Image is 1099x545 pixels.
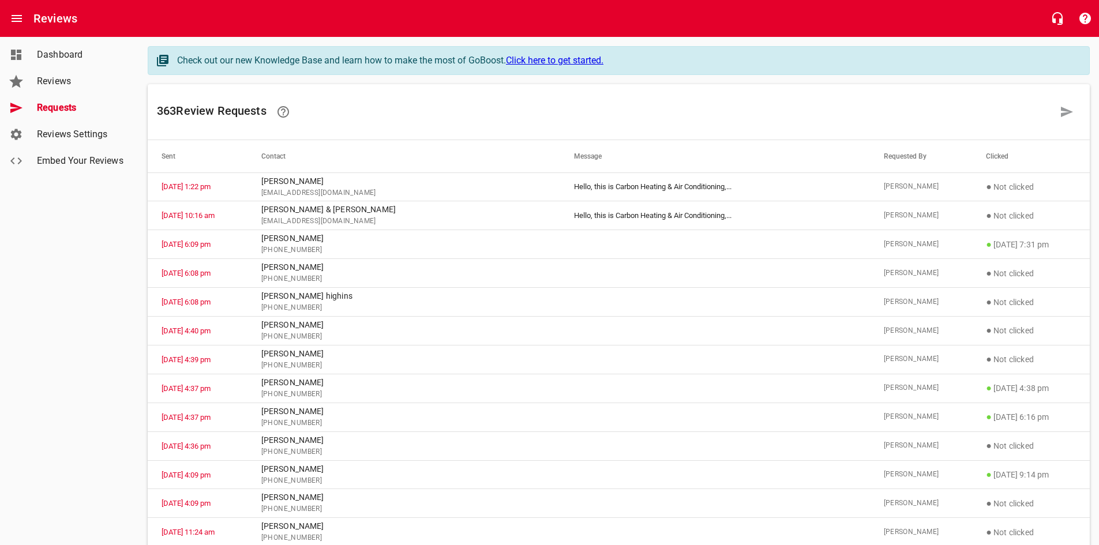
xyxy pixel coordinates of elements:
span: Dashboard [37,48,125,62]
span: ● [986,239,992,250]
a: Learn how requesting reviews can improve your online presence [269,98,297,126]
span: ● [986,498,992,509]
span: [PERSON_NAME] [884,181,959,193]
p: [PERSON_NAME] [261,377,546,389]
span: ● [986,411,992,422]
th: Message [560,140,870,172]
th: Sent [148,140,247,172]
p: [DATE] 4:38 pm [986,381,1076,395]
span: [PERSON_NAME] [884,527,959,538]
a: [DATE] 4:09 pm [162,471,211,479]
span: [PHONE_NUMBER] [261,475,546,487]
span: Reviews Settings [37,127,125,141]
a: [DATE] 11:24 am [162,528,215,536]
p: Not clicked [986,266,1076,280]
span: [PERSON_NAME] [884,239,959,250]
p: [PERSON_NAME] [261,405,546,418]
p: Not clicked [986,439,1076,453]
span: [PHONE_NUMBER] [261,360,546,371]
p: [PERSON_NAME] [261,434,546,446]
p: Not clicked [986,180,1076,194]
th: Contact [247,140,560,172]
p: [PERSON_NAME] [261,232,546,245]
a: [DATE] 4:40 pm [162,326,211,335]
span: [PERSON_NAME] [884,411,959,423]
a: [DATE] 6:08 pm [162,269,211,277]
p: [PERSON_NAME] [261,520,546,532]
p: [PERSON_NAME] [261,319,546,331]
span: Reviews [37,74,125,88]
span: [PERSON_NAME] [884,382,959,394]
span: [PHONE_NUMBER] [261,331,546,343]
a: [DATE] 6:09 pm [162,240,211,249]
span: [EMAIL_ADDRESS][DOMAIN_NAME] [261,216,546,227]
span: [PHONE_NUMBER] [261,418,546,429]
span: [PHONE_NUMBER] [261,389,546,400]
a: [DATE] 4:36 pm [162,442,211,450]
p: [PERSON_NAME] [261,491,546,503]
span: ● [986,181,992,192]
span: [PERSON_NAME] [884,325,959,337]
a: Click here to get started. [506,55,603,66]
span: [PHONE_NUMBER] [261,532,546,544]
button: Open drawer [3,5,31,32]
span: [PERSON_NAME] [884,296,959,308]
span: ● [986,325,992,336]
h6: 363 Review Request s [157,98,1053,126]
p: [PERSON_NAME] & [PERSON_NAME] [261,204,546,216]
h6: Reviews [33,9,77,28]
span: ● [986,440,992,451]
p: [DATE] 6:16 pm [986,410,1076,424]
th: Requested By [870,140,973,172]
span: [PERSON_NAME] [884,268,959,279]
a: [DATE] 4:37 pm [162,413,211,422]
p: [PERSON_NAME] [261,261,546,273]
p: [PERSON_NAME] [261,175,546,187]
p: [PERSON_NAME] [261,348,546,360]
span: ● [986,382,992,393]
span: [PERSON_NAME] [884,354,959,365]
p: Not clicked [986,324,1076,337]
p: Not clicked [986,525,1076,539]
span: Embed Your Reviews [37,154,125,168]
a: Request a review [1053,98,1081,126]
p: Not clicked [986,497,1076,510]
a: [DATE] 1:22 pm [162,182,211,191]
span: [PERSON_NAME] [884,498,959,509]
td: Hello, this is Carbon Heating & Air Conditioning, ... [560,172,870,201]
span: ● [986,296,992,307]
p: [DATE] 9:14 pm [986,468,1076,482]
div: Check out our new Knowledge Base and learn how to make the most of GoBoost. [177,54,1078,67]
button: Live Chat [1044,5,1071,32]
span: [PERSON_NAME] [884,469,959,480]
span: ● [986,469,992,480]
button: Support Portal [1071,5,1099,32]
a: [DATE] 10:16 am [162,211,215,220]
span: [PHONE_NUMBER] [261,302,546,314]
p: [PERSON_NAME] [261,463,546,475]
a: [DATE] 4:37 pm [162,384,211,393]
span: [EMAIL_ADDRESS][DOMAIN_NAME] [261,187,546,199]
a: [DATE] 4:39 pm [162,355,211,364]
p: Not clicked [986,295,1076,309]
p: [DATE] 7:31 pm [986,238,1076,251]
th: Clicked [972,140,1090,172]
a: [DATE] 4:09 pm [162,499,211,508]
span: ● [986,354,992,364]
span: ● [986,527,992,538]
span: ● [986,268,992,279]
span: ● [986,210,992,221]
a: [DATE] 6:08 pm [162,298,211,306]
span: [PHONE_NUMBER] [261,273,546,285]
span: [PHONE_NUMBER] [261,446,546,458]
span: Requests [37,101,125,115]
span: [PHONE_NUMBER] [261,245,546,256]
p: [PERSON_NAME] highins [261,290,546,302]
p: Not clicked [986,209,1076,223]
span: [PHONE_NUMBER] [261,503,546,515]
td: Hello, this is Carbon Heating & Air Conditioning, ... [560,201,870,230]
span: [PERSON_NAME] [884,210,959,221]
span: [PERSON_NAME] [884,440,959,452]
p: Not clicked [986,352,1076,366]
